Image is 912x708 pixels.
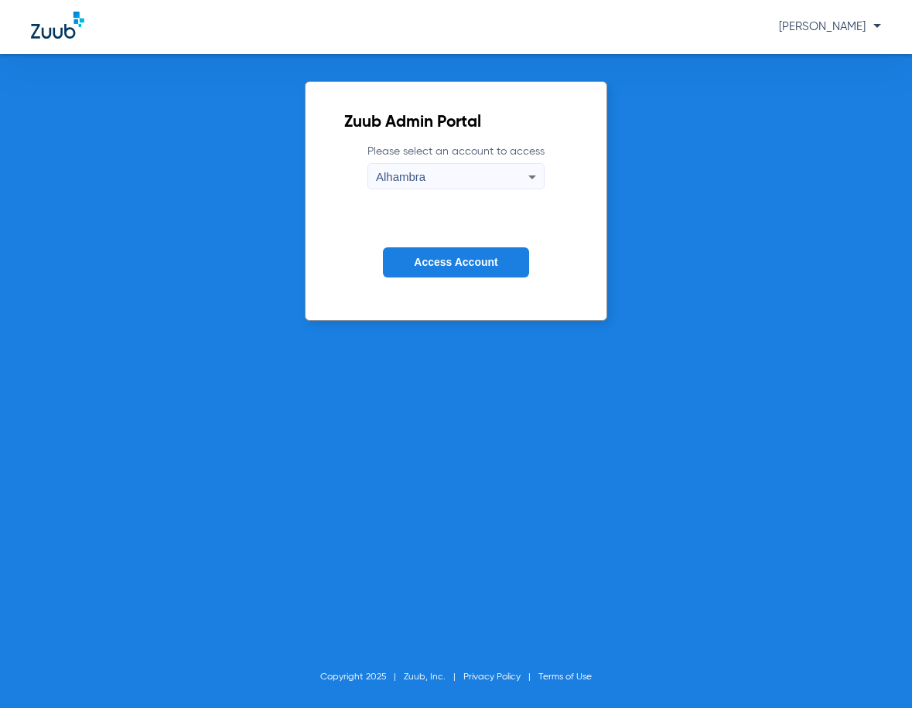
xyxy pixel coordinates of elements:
span: Access Account [414,256,497,268]
button: Access Account [383,247,528,277]
label: Please select an account to access [367,144,545,189]
h2: Zuub Admin Portal [344,115,568,131]
a: Privacy Policy [463,672,521,682]
li: Zuub, Inc. [404,669,463,685]
span: Alhambra [376,170,425,183]
img: Zuub Logo [31,12,84,39]
span: [PERSON_NAME] [779,21,881,32]
a: Terms of Use [538,672,592,682]
li: Copyright 2025 [320,669,404,685]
